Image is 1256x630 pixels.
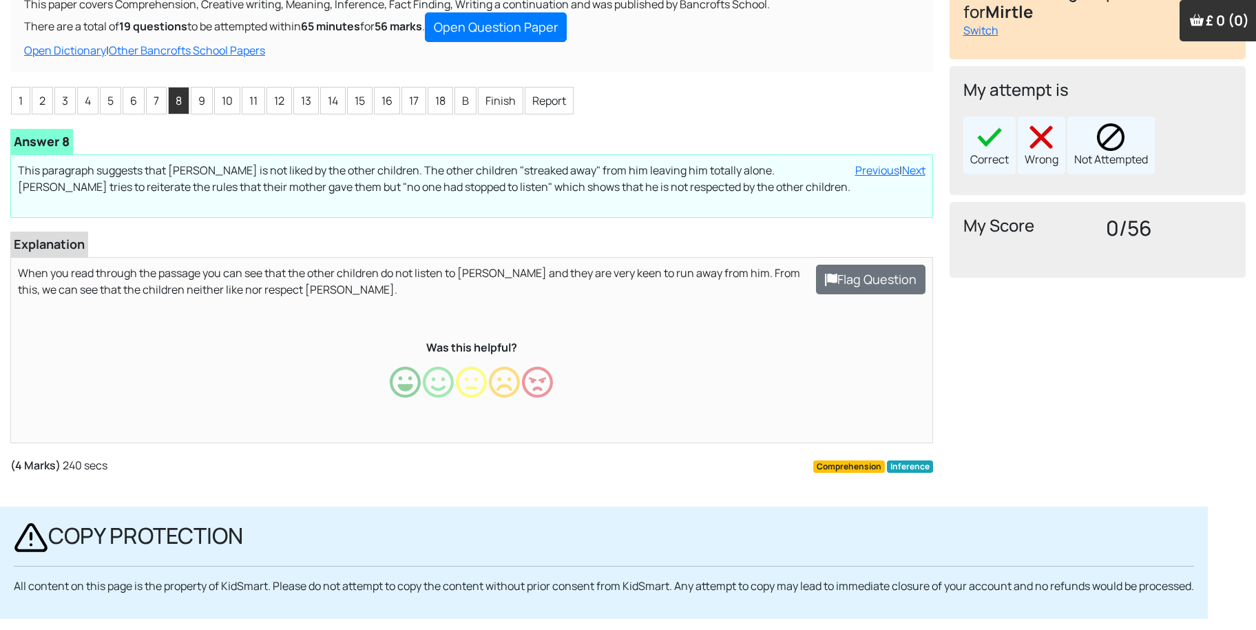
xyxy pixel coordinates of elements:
[24,43,106,58] a: Open Dictionary
[266,87,292,114] li: 12
[14,578,1194,594] p: All content on this page is the property of KidSmart. Please do not attempt to copy the content w...
[18,162,925,195] p: This paragraph suggests that [PERSON_NAME] is not liked by the other children. The other children...
[1067,116,1155,174] div: Not Attempted
[816,265,925,294] button: Flag Question
[77,87,98,114] li: 4
[1190,13,1204,27] img: Your items in the shopping basket
[963,23,998,38] a: Switch
[242,87,265,114] li: 11
[374,87,400,114] li: 16
[347,87,373,114] li: 15
[375,19,422,34] b: 56 marks
[100,87,121,114] li: 5
[14,520,1194,555] h2: COPY PROTECTION
[10,458,61,473] span: (4 Marks)
[489,383,520,398] a: Unhappy
[855,163,899,178] a: Previous
[168,87,189,114] li: 8
[14,520,48,555] img: alert2.svg
[1206,11,1249,30] span: £ 0 (0)
[11,87,30,114] li: 1
[54,87,76,114] li: 3
[123,87,145,114] li: 6
[109,43,265,58] a: Other Bancrofts School Papers
[456,383,487,398] a: Neutral
[32,87,53,114] li: 2
[191,87,213,114] li: 9
[813,460,885,473] span: Comprehension
[963,216,1089,236] h4: My Score
[478,87,523,114] li: Finish
[63,458,107,473] span: 240 secs
[390,383,421,398] a: Very Happy
[976,123,1003,151] img: right40x40.png
[1018,116,1065,174] div: Wrong
[24,42,919,59] div: |
[14,236,85,252] b: Explanation
[963,80,1233,100] h4: My attempt is
[423,383,454,398] a: Happy
[301,19,360,34] b: 65 minutes
[525,87,574,114] li: Report
[1106,216,1232,241] h3: 0/56
[855,162,925,179] div: |
[214,87,240,114] li: 10
[119,19,187,34] b: 19 questions
[14,133,70,150] b: Answer 8
[1097,123,1124,151] img: block.png
[425,12,567,42] a: Open Question Paper
[18,265,925,298] p: When you read through the passage you can see that the other children do not listen to [PERSON_NA...
[293,87,319,114] li: 13
[320,87,346,114] li: 14
[426,340,517,355] b: Was this helpful?
[428,87,453,114] li: 18
[963,116,1016,174] div: Correct
[887,460,933,473] span: Inference
[902,163,925,178] a: Next
[401,87,426,114] li: 17
[454,87,477,114] li: B
[522,383,553,398] a: Very Unhappy
[146,87,167,114] li: 7
[1027,123,1055,151] img: cross40x40.png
